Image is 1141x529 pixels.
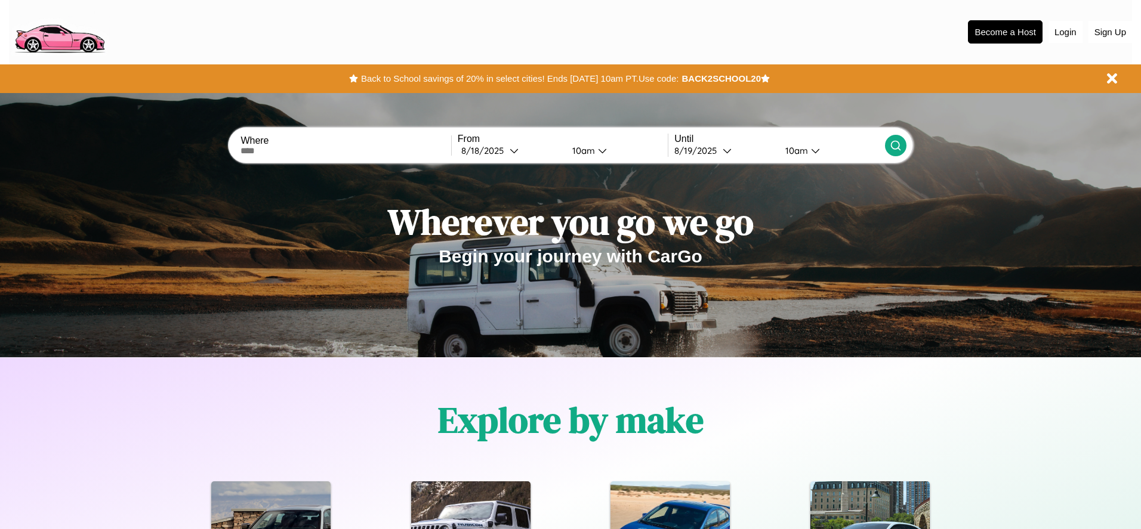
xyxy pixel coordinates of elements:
div: 10am [779,145,811,156]
div: 10am [566,145,598,156]
button: Login [1049,21,1083,43]
div: 8 / 19 / 2025 [674,145,723,156]
label: From [458,134,668,144]
label: Until [674,134,884,144]
button: 10am [563,144,668,157]
button: Become a Host [968,20,1043,44]
h1: Explore by make [438,395,704,444]
button: 8/18/2025 [458,144,563,157]
img: logo [9,6,110,56]
b: BACK2SCHOOL20 [681,73,761,83]
button: 10am [776,144,884,157]
button: Sign Up [1088,21,1132,43]
div: 8 / 18 / 2025 [461,145,510,156]
label: Where [240,135,451,146]
button: Back to School savings of 20% in select cities! Ends [DATE] 10am PT.Use code: [358,70,681,87]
